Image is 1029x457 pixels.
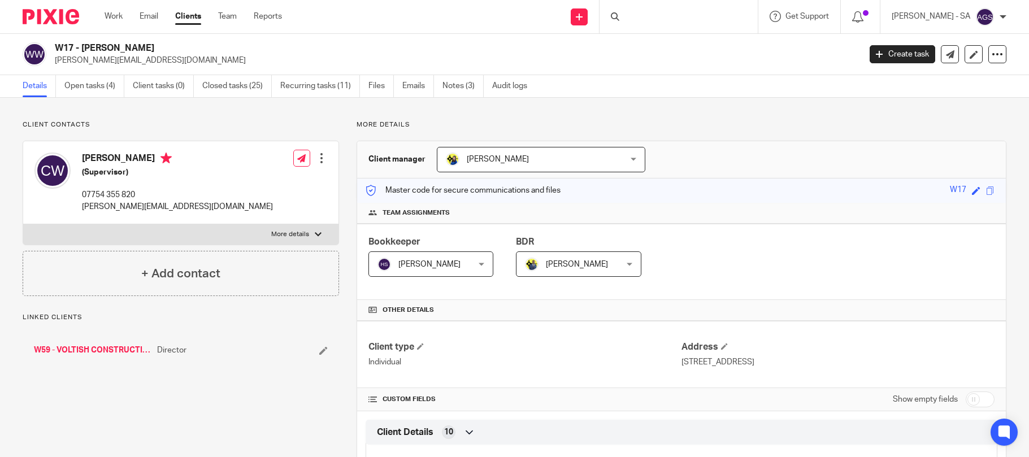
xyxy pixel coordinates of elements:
[368,75,394,97] a: Files
[516,237,534,246] span: BDR
[492,75,536,97] a: Audit logs
[23,9,79,24] img: Pixie
[64,75,124,97] a: Open tasks (4)
[893,394,958,405] label: Show empty fields
[383,306,434,315] span: Other details
[82,153,273,167] h4: [PERSON_NAME]
[23,75,56,97] a: Details
[140,11,158,22] a: Email
[366,185,561,196] p: Master code for secure communications and files
[55,55,853,66] p: [PERSON_NAME][EMAIL_ADDRESS][DOMAIN_NAME]
[446,153,459,166] img: Bobo-Starbridge%201.jpg
[383,208,450,217] span: Team assignments
[271,230,309,239] p: More details
[681,341,995,353] h4: Address
[218,11,237,22] a: Team
[444,426,453,438] span: 10
[34,345,151,356] a: W59 - VOLTISH CONSTRUCTION AND UTILITIES LTD
[976,8,994,26] img: svg%3E
[133,75,194,97] a: Client tasks (0)
[23,42,46,66] img: svg%3E
[467,155,529,163] span: [PERSON_NAME]
[681,356,995,368] p: [STREET_ADDRESS]
[368,395,681,404] h4: CUSTOM FIELDS
[280,75,360,97] a: Recurring tasks (11)
[175,11,201,22] a: Clients
[950,184,966,197] div: W17
[357,120,1006,129] p: More details
[202,75,272,97] a: Closed tasks (25)
[402,75,434,97] a: Emails
[160,153,172,164] i: Primary
[398,260,461,268] span: [PERSON_NAME]
[82,201,273,212] p: [PERSON_NAME][EMAIL_ADDRESS][DOMAIN_NAME]
[368,356,681,368] p: Individual
[34,153,71,189] img: svg%3E
[82,167,273,178] h5: (Supervisor)
[377,258,391,271] img: svg%3E
[157,345,186,356] span: Director
[525,258,539,271] img: Dennis-Starbridge.jpg
[377,426,433,438] span: Client Details
[546,260,608,268] span: [PERSON_NAME]
[870,45,935,63] a: Create task
[55,42,693,54] h2: W17 - [PERSON_NAME]
[254,11,282,22] a: Reports
[785,12,829,20] span: Get Support
[892,11,970,22] p: [PERSON_NAME] - SA
[368,341,681,353] h4: Client type
[368,237,420,246] span: Bookkeeper
[368,154,426,165] h3: Client manager
[442,75,484,97] a: Notes (3)
[105,11,123,22] a: Work
[82,189,273,201] p: 07754 355 820
[23,313,339,322] p: Linked clients
[23,120,339,129] p: Client contacts
[141,265,220,282] h4: + Add contact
